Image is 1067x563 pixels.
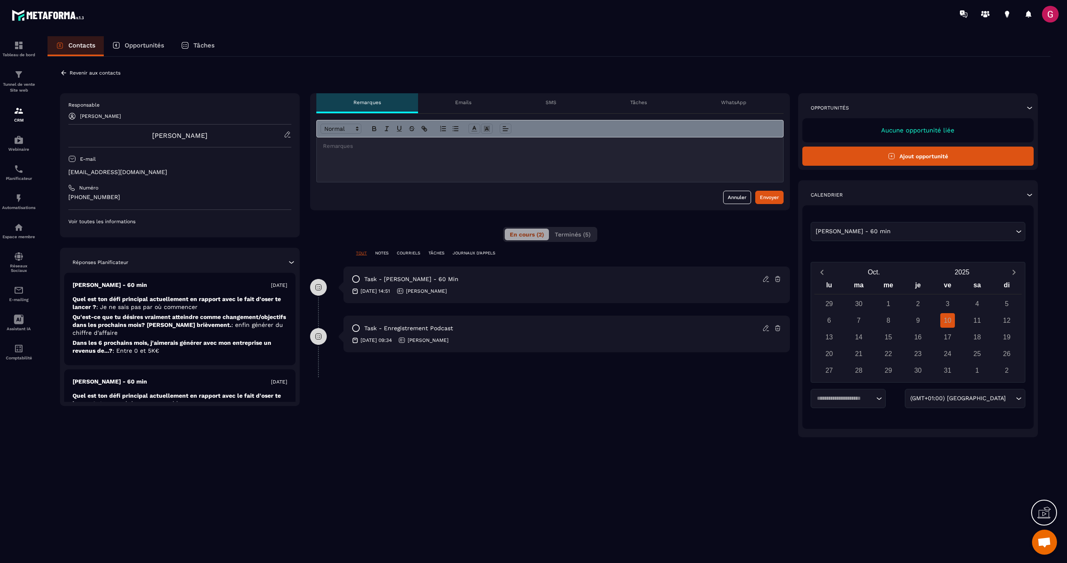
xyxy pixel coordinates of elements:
[2,176,35,181] p: Planificateur
[14,40,24,50] img: formation
[874,279,903,294] div: me
[811,127,1025,134] p: Aucune opportunité liée
[814,279,844,294] div: lu
[2,337,35,366] a: accountantaccountantComptabilité
[1032,530,1057,555] div: Ouvrir le chat
[2,245,35,279] a: social-networksocial-networkRéseaux Sociaux
[723,191,751,204] button: Annuler
[555,231,591,238] span: Terminés (5)
[80,113,121,119] p: [PERSON_NAME]
[2,100,35,129] a: formationformationCRM
[70,70,120,76] p: Revenir aux contacts
[933,279,962,294] div: ve
[73,313,287,337] p: Qu'est-ce que tu désires vraiment atteindre comme changement/objectifs dans les prochains mois? [...
[73,392,287,408] p: Quel est ton défi principal actuellement en rapport avec le fait d'oser te lancer ?
[73,259,128,266] p: Réponses Planificateur
[760,193,779,202] div: Envoyer
[14,252,24,262] img: social-network
[428,250,444,256] p: TÂCHES
[173,36,223,56] a: Tâches
[68,218,291,225] p: Voir toutes les informations
[2,264,35,273] p: Réseaux Sociaux
[822,296,837,311] div: 29
[830,265,918,279] button: Open months overlay
[881,330,896,344] div: 15
[406,288,447,294] p: [PERSON_NAME]
[881,296,896,311] div: 1
[1007,394,1014,403] input: Search for option
[852,346,866,361] div: 21
[408,337,448,344] p: [PERSON_NAME]
[881,313,896,328] div: 8
[852,363,866,378] div: 28
[375,250,388,256] p: NOTES
[104,36,173,56] a: Opportunités
[811,389,886,408] div: Search for option
[2,118,35,122] p: CRM
[96,304,198,310] span: : Je ne sais pas par où commencer
[822,346,837,361] div: 20
[2,147,35,152] p: Webinaire
[911,296,925,311] div: 2
[814,394,874,403] input: Search for option
[2,356,35,360] p: Comptabilité
[1006,267,1022,278] button: Next month
[2,129,35,158] a: automationsautomationsWebinaire
[893,227,1014,236] input: Search for option
[811,105,849,111] p: Opportunités
[970,313,984,328] div: 11
[811,222,1025,241] div: Search for option
[2,63,35,100] a: formationformationTunnel de vente Site web
[940,330,955,344] div: 17
[14,193,24,203] img: automations
[811,192,843,198] p: Calendrier
[455,99,471,106] p: Emails
[361,337,392,344] p: [DATE] 09:34
[12,7,87,23] img: logo
[940,346,955,361] div: 24
[68,102,291,108] p: Responsable
[911,346,925,361] div: 23
[911,313,925,328] div: 9
[353,99,381,106] p: Remarques
[14,285,24,295] img: email
[905,389,1025,408] div: Search for option
[755,191,784,204] button: Envoyer
[68,193,291,201] p: [PHONE_NUMBER]
[881,346,896,361] div: 22
[814,267,830,278] button: Previous month
[852,330,866,344] div: 14
[453,250,495,256] p: JOURNAUX D'APPELS
[364,324,453,332] p: task - Enregistrement podcast
[822,363,837,378] div: 27
[73,339,287,355] p: Dans les 6 prochains mois, j'aimerais générer avec mon entreprise un revenus de...?
[68,42,95,49] p: Contacts
[510,231,544,238] span: En cours (2)
[14,164,24,174] img: scheduler
[397,250,420,256] p: COURRIELS
[2,308,35,337] a: Assistant IA
[999,296,1014,311] div: 5
[2,52,35,57] p: Tableau de bord
[814,279,1022,378] div: Calendar wrapper
[940,296,955,311] div: 3
[2,158,35,187] a: schedulerschedulerPlanificateur
[271,282,287,289] p: [DATE]
[911,363,925,378] div: 30
[999,346,1014,361] div: 26
[2,205,35,210] p: Automatisations
[852,313,866,328] div: 7
[962,279,992,294] div: sa
[73,295,287,311] p: Quel est ton défi principal actuellement en rapport avec le fait d'oser te lancer ?
[14,106,24,116] img: formation
[505,229,549,240] button: En cours (2)
[2,326,35,331] p: Assistant IA
[2,234,35,239] p: Espace membre
[2,187,35,216] a: automationsautomationsAutomatisations
[73,281,147,289] p: [PERSON_NAME] - 60 min
[2,216,35,245] a: automationsautomationsEspace membre
[2,82,35,93] p: Tunnel de vente Site web
[999,363,1014,378] div: 2
[2,34,35,63] a: formationformationTableau de bord
[271,379,287,385] p: [DATE]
